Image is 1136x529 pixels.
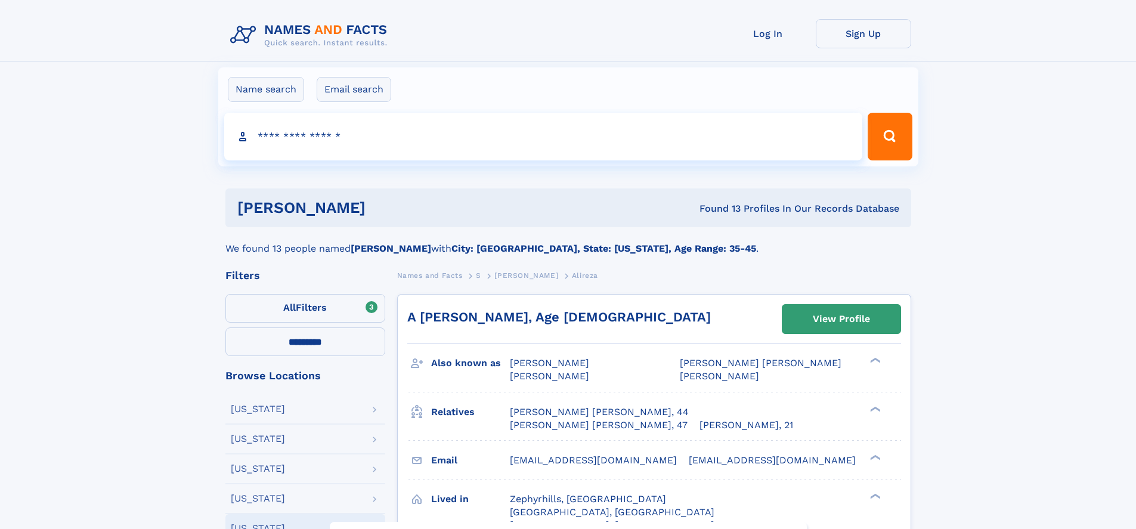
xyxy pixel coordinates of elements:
[680,357,841,369] span: [PERSON_NAME] [PERSON_NAME]
[494,268,558,283] a: [PERSON_NAME]
[451,243,756,254] b: City: [GEOGRAPHIC_DATA], State: [US_STATE], Age Range: 35-45
[867,405,881,413] div: ❯
[431,353,510,373] h3: Also known as
[782,305,900,333] a: View Profile
[397,268,463,283] a: Names and Facts
[510,506,714,518] span: [GEOGRAPHIC_DATA], [GEOGRAPHIC_DATA]
[231,434,285,444] div: [US_STATE]
[228,77,304,102] label: Name search
[689,454,856,466] span: [EMAIL_ADDRESS][DOMAIN_NAME]
[572,271,598,280] span: Alireza
[510,357,589,369] span: [PERSON_NAME]
[237,200,533,215] h1: [PERSON_NAME]
[224,113,863,160] input: search input
[225,370,385,381] div: Browse Locations
[510,370,589,382] span: [PERSON_NAME]
[225,227,911,256] div: We found 13 people named with .
[476,268,481,283] a: S
[494,271,558,280] span: [PERSON_NAME]
[351,243,431,254] b: [PERSON_NAME]
[533,202,899,215] div: Found 13 Profiles In Our Records Database
[431,450,510,471] h3: Email
[476,271,481,280] span: S
[510,406,689,419] a: [PERSON_NAME] [PERSON_NAME], 44
[868,113,912,160] button: Search Button
[225,294,385,323] label: Filters
[680,370,759,382] span: [PERSON_NAME]
[231,404,285,414] div: [US_STATE]
[431,402,510,422] h3: Relatives
[231,464,285,474] div: [US_STATE]
[699,419,793,432] a: [PERSON_NAME], 21
[510,493,666,505] span: Zephyrhills, [GEOGRAPHIC_DATA]
[867,453,881,461] div: ❯
[225,19,397,51] img: Logo Names and Facts
[510,419,688,432] a: [PERSON_NAME] [PERSON_NAME], 47
[231,494,285,503] div: [US_STATE]
[816,19,911,48] a: Sign Up
[283,302,296,313] span: All
[867,492,881,500] div: ❯
[720,19,816,48] a: Log In
[813,305,870,333] div: View Profile
[225,270,385,281] div: Filters
[317,77,391,102] label: Email search
[510,454,677,466] span: [EMAIL_ADDRESS][DOMAIN_NAME]
[431,489,510,509] h3: Lived in
[407,310,711,324] a: A [PERSON_NAME], Age [DEMOGRAPHIC_DATA]
[867,357,881,364] div: ❯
